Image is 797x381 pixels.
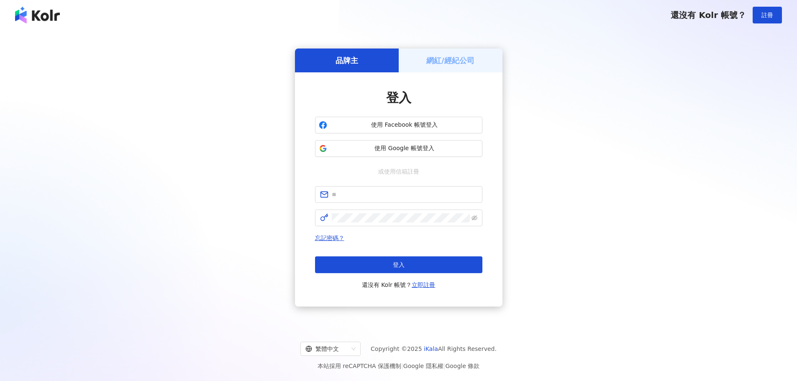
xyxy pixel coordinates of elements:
[315,140,482,157] button: 使用 Google 帳號登入
[371,344,497,354] span: Copyright © 2025 All Rights Reserved.
[424,345,438,352] a: iKala
[445,363,479,369] a: Google 條款
[753,7,782,23] button: 註冊
[318,361,479,371] span: 本站採用 reCAPTCHA 保護機制
[761,12,773,18] span: 註冊
[336,55,358,66] h5: 品牌主
[412,281,435,288] a: 立即註冊
[386,90,411,105] span: 登入
[472,215,477,221] span: eye-invisible
[315,256,482,273] button: 登入
[393,261,405,268] span: 登入
[331,121,479,129] span: 使用 Facebook 帳號登入
[401,363,403,369] span: |
[362,280,436,290] span: 還沒有 Kolr 帳號？
[315,235,344,241] a: 忘記密碼？
[15,7,60,23] img: logo
[443,363,446,369] span: |
[331,144,479,153] span: 使用 Google 帳號登入
[403,363,443,369] a: Google 隱私權
[671,10,746,20] span: 還沒有 Kolr 帳號？
[315,117,482,133] button: 使用 Facebook 帳號登入
[426,55,474,66] h5: 網紅/經紀公司
[305,342,348,355] div: 繁體中文
[372,167,425,176] span: 或使用信箱註冊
